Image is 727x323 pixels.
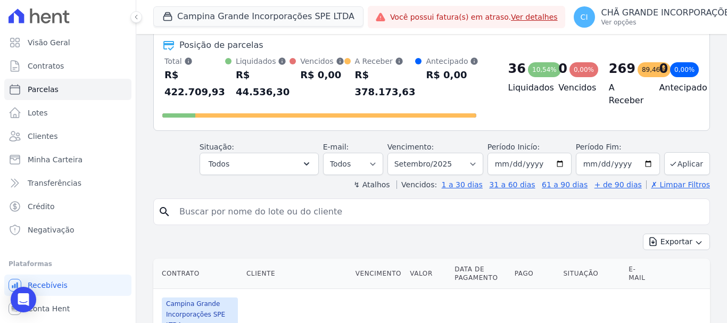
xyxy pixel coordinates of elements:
[300,56,344,67] div: Vencidos
[179,39,263,52] div: Posição de parcelas
[396,180,437,189] label: Vencidos:
[11,287,36,312] div: Open Intercom Messenger
[426,67,478,84] div: R$ 0,00
[510,259,559,289] th: Pago
[542,180,588,189] a: 61 a 90 dias
[4,149,131,170] a: Minha Carteira
[4,79,131,100] a: Parcelas
[28,131,57,142] span: Clientes
[28,225,75,235] span: Negativação
[569,62,598,77] div: 0,00%
[28,107,48,118] span: Lotes
[200,143,234,151] label: Situação:
[4,196,131,217] a: Crédito
[353,180,390,189] label: ↯ Atalhos
[28,84,59,95] span: Parcelas
[488,143,540,151] label: Período Inicío:
[236,67,290,101] div: R$ 44.536,30
[9,258,127,270] div: Plataformas
[4,275,131,296] a: Recebíveis
[28,37,70,48] span: Visão Geral
[200,153,319,175] button: Todos
[646,180,710,189] a: ✗ Limpar Filtros
[390,12,558,23] span: Você possui fatura(s) em atraso.
[659,81,692,94] h4: Antecipado
[153,259,242,289] th: Contrato
[664,152,710,175] button: Aplicar
[4,298,131,319] a: Conta Hent
[670,62,699,77] div: 0,00%
[4,219,131,241] a: Negativação
[351,259,406,289] th: Vencimento
[355,67,416,101] div: R$ 378.173,63
[323,143,349,151] label: E-mail:
[581,13,588,21] span: CI
[387,143,434,151] label: Vencimento:
[4,172,131,194] a: Transferências
[173,201,705,222] input: Buscar por nome do lote ou do cliente
[442,180,483,189] a: 1 a 30 dias
[355,56,416,67] div: A Receber
[609,81,642,107] h4: A Receber
[489,180,535,189] a: 31 a 60 dias
[4,55,131,77] a: Contratos
[450,259,510,289] th: Data de Pagamento
[28,61,64,71] span: Contratos
[558,81,592,94] h4: Vencidos
[164,56,225,67] div: Total
[153,6,363,27] button: Campina Grande Incorporações SPE LTDA
[528,62,561,77] div: 10,54%
[242,259,351,289] th: Cliente
[594,180,642,189] a: + de 90 dias
[559,259,624,289] th: Situação
[638,62,671,77] div: 89,46%
[4,126,131,147] a: Clientes
[4,102,131,123] a: Lotes
[28,280,68,291] span: Recebíveis
[406,259,450,289] th: Valor
[164,67,225,101] div: R$ 422.709,93
[28,201,55,212] span: Crédito
[508,60,526,77] div: 36
[426,56,478,67] div: Antecipado
[300,67,344,84] div: R$ 0,00
[511,13,558,21] a: Ver detalhes
[28,178,81,188] span: Transferências
[236,56,290,67] div: Liquidados
[508,81,542,94] h4: Liquidados
[4,32,131,53] a: Visão Geral
[643,234,710,250] button: Exportar
[28,154,82,165] span: Minha Carteira
[558,60,567,77] div: 0
[609,60,635,77] div: 269
[28,303,70,314] span: Conta Hent
[576,142,660,153] label: Período Fim:
[624,259,655,289] th: E-mail
[158,205,171,218] i: search
[209,158,229,170] span: Todos
[659,60,668,77] div: 0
